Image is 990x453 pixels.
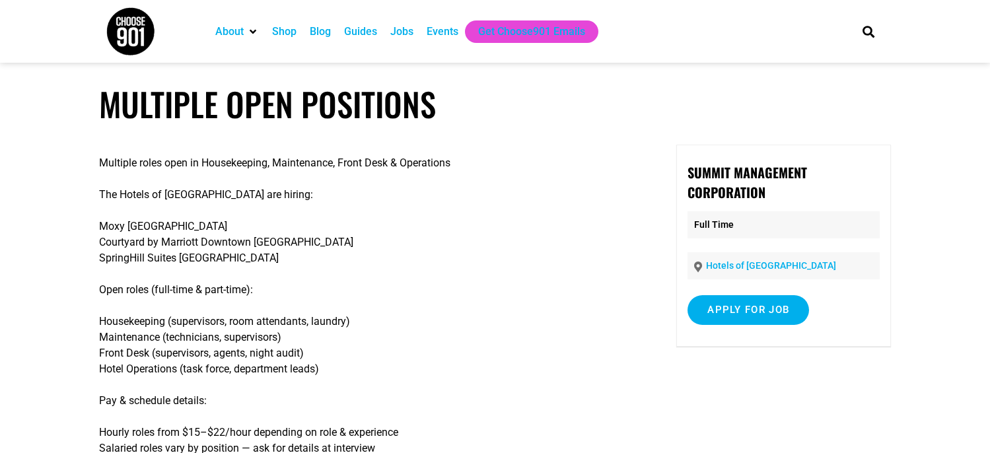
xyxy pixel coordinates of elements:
[344,24,377,40] a: Guides
[688,162,807,202] strong: Summit Management Corporation
[390,24,413,40] a: Jobs
[688,211,880,238] p: Full Time
[99,219,637,266] p: Moxy [GEOGRAPHIC_DATA] Courtyard by Marriott Downtown [GEOGRAPHIC_DATA] SpringHill Suites [GEOGRA...
[858,20,880,42] div: Search
[99,187,637,203] p: The Hotels of [GEOGRAPHIC_DATA] are hiring:
[688,295,809,325] input: Apply for job
[209,20,265,43] div: About
[427,24,458,40] a: Events
[99,282,637,298] p: Open roles (full-time & part-time):
[272,24,297,40] a: Shop
[99,155,637,171] p: Multiple roles open in Housekeeping, Maintenance, Front Desk & Operations
[706,260,836,271] a: Hotels of [GEOGRAPHIC_DATA]
[99,85,891,123] h1: Multiple Open Positions
[99,393,637,409] p: Pay & schedule details:
[310,24,331,40] a: Blog
[209,20,840,43] nav: Main nav
[215,24,244,40] a: About
[99,314,637,377] p: Housekeeping (supervisors, room attendants, laundry) Maintenance (technicians, supervisors) Front...
[478,24,585,40] a: Get Choose901 Emails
